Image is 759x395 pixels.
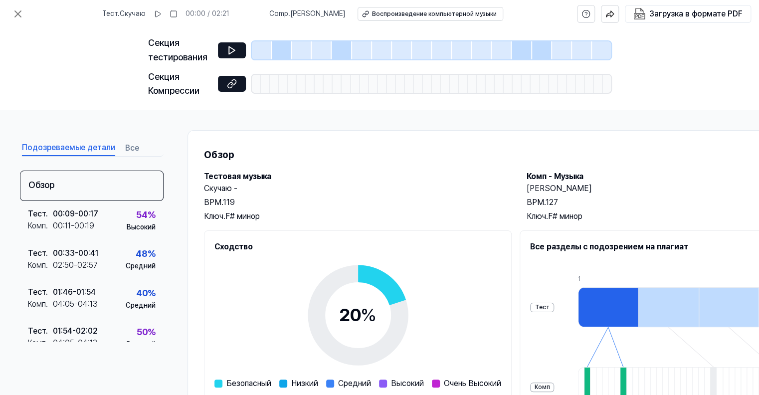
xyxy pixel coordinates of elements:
[535,383,550,392] ya-tr-span: Комп
[546,197,558,207] ya-tr-span: 127
[28,298,53,310] div: Комп .
[53,298,98,310] div: 04:05 - 04:13
[120,9,146,17] ya-tr-span: Скучаю
[102,9,118,17] ya-tr-span: Тест
[22,142,115,154] ya-tr-span: Подозреваемые детали
[444,379,501,388] ya-tr-span: Очень Высокий
[288,9,290,17] ya-tr-span: .
[204,172,271,181] ya-tr-span: Тестовая музыка
[290,9,346,17] ya-tr-span: [PERSON_NAME]
[186,9,229,19] div: 00:00 / 02:21
[391,378,424,390] span: Высокий
[46,221,48,230] ya-tr-span: .
[223,197,235,207] ya-tr-span: 119
[214,242,253,251] ya-tr-span: Сходство
[225,211,260,221] ya-tr-span: F# минор
[527,172,583,181] ya-tr-span: Комп - Музыка
[136,208,156,222] div: 54 %
[633,8,645,20] img: Загрузка в формате PDF
[46,209,48,218] ya-tr-span: .
[527,211,548,221] ya-tr-span: Ключ.
[535,303,550,312] ya-tr-span: Тест
[339,302,377,329] div: 20
[53,247,98,259] div: 00:33 - 00:41
[605,9,614,18] img: Поделиться
[291,379,318,388] ya-tr-span: Низкий
[530,242,688,251] ya-tr-span: Все разделы с подозрением на плагиат
[269,9,288,17] ya-tr-span: Comp
[204,184,237,193] ya-tr-span: Скучаю -
[127,223,156,231] ya-tr-span: Высокий
[28,337,53,349] div: Комп .
[148,71,199,96] ya-tr-span: Секция Компрессии
[127,340,156,350] div: Высокий
[226,379,271,388] ya-tr-span: Безопасный
[577,5,595,23] button: help
[649,7,743,20] div: Загрузка в формате PDF
[527,197,546,207] ya-tr-span: BPM.
[28,221,46,230] ya-tr-span: Комп
[53,286,96,298] div: 01:46 - 01:54
[125,142,139,154] ya-tr-span: Все
[53,259,98,271] div: 02:50 - 02:57
[28,180,54,190] ya-tr-span: Обзор
[578,275,638,283] div: 1
[372,10,497,17] ya-tr-span: Воспроизведение компьютерной музыки
[631,5,745,22] button: Загрузка в формате PDF
[28,286,53,298] div: Тест .
[137,325,156,340] div: 50 %
[53,208,98,220] div: 00:09 - 00:17
[338,378,371,390] span: Средний
[126,262,156,270] ya-tr-span: Средний
[581,9,590,19] svg: help
[204,197,223,207] ya-tr-span: BPM.
[28,209,46,218] ya-tr-span: Тест
[53,337,98,349] div: 04:05 - 04:13
[361,304,377,326] span: %
[136,286,156,301] div: 40 %
[136,247,156,261] div: 48 %
[53,325,98,337] div: 01:54 - 02:02
[28,247,53,259] div: Тест .
[204,211,225,221] ya-tr-span: Ключ.
[527,184,592,193] ya-tr-span: [PERSON_NAME]
[28,259,53,271] div: Комп .
[548,211,582,221] ya-tr-span: F# минор
[53,220,94,232] div: 00:11 - 00:19
[358,7,503,21] button: Воспроизведение компьютерной музыки
[118,9,120,17] ya-tr-span: .
[28,325,53,337] div: Тест .
[148,37,207,62] ya-tr-span: Секция тестирования
[126,301,156,311] div: Средний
